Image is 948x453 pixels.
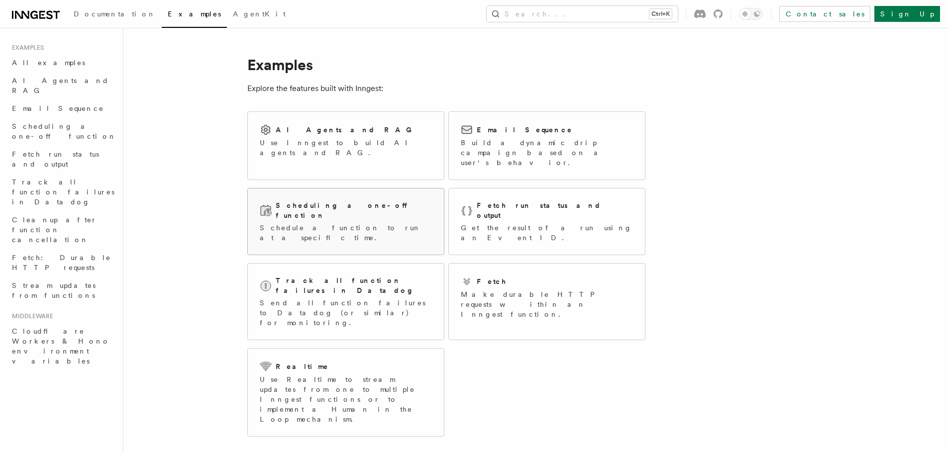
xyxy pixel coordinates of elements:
[68,3,162,27] a: Documentation
[487,6,678,22] button: Search...Ctrl+K
[8,145,117,173] a: Fetch run status and output
[8,44,44,52] span: Examples
[477,276,507,286] h2: Fetch
[12,150,99,168] span: Fetch run status and output
[12,59,85,67] span: All examples
[448,263,645,340] a: FetchMake durable HTTP requests within an Inngest function.
[247,348,444,437] a: RealtimeUse Realtime to stream updates from one to multiple Inngest functions or to implement a H...
[12,216,97,244] span: Cleanup after function cancellation
[276,125,417,135] h2: AI Agents and RAG
[477,125,573,135] h2: Email Sequence
[8,211,117,249] a: Cleanup after function cancellation
[448,188,645,255] a: Fetch run status and outputGet the result of a run using an Event ID.
[260,374,432,424] p: Use Realtime to stream updates from one to multiple Inngest functions or to implement a Human in ...
[461,138,633,168] p: Build a dynamic drip campaign based on a user's behavior.
[276,275,432,295] h2: Track all function failures in Datadog
[649,9,672,19] kbd: Ctrl+K
[12,104,104,112] span: Email Sequence
[8,72,117,99] a: AI Agents and RAG
[247,263,444,340] a: Track all function failures in DatadogSend all function failures to Datadog (or similar) for moni...
[247,56,645,74] h1: Examples
[12,77,109,94] span: AI Agents and RAG
[276,362,329,371] h2: Realtime
[260,223,432,243] p: Schedule a function to run at a specific time.
[227,3,292,27] a: AgentKit
[8,312,53,320] span: Middleware
[12,178,114,206] span: Track all function failures in Datadog
[12,281,96,299] span: Stream updates from functions
[260,138,432,158] p: Use Inngest to build AI agents and RAG.
[247,82,645,95] p: Explore the features built with Inngest:
[74,10,156,18] span: Documentation
[8,117,117,145] a: Scheduling a one-off function
[168,10,221,18] span: Examples
[247,188,444,255] a: Scheduling a one-off functionSchedule a function to run at a specific time.
[276,200,432,220] h2: Scheduling a one-off function
[461,289,633,319] p: Make durable HTTP requests within an Inngest function.
[8,99,117,117] a: Email Sequence
[461,223,633,243] p: Get the result of a run using an Event ID.
[8,276,117,304] a: Stream updates from functions
[233,10,286,18] span: AgentKit
[260,298,432,328] p: Send all function failures to Datadog (or similar) for monitoring.
[8,173,117,211] a: Track all function failures in Datadog
[779,6,870,22] a: Contact sales
[162,3,227,28] a: Examples
[8,249,117,276] a: Fetch: Durable HTTP requests
[12,122,116,140] span: Scheduling a one-off function
[739,8,763,20] button: Toggle dark mode
[8,54,117,72] a: All examples
[12,327,110,365] span: Cloudflare Workers & Hono environment variables
[874,6,940,22] a: Sign Up
[448,111,645,180] a: Email SequenceBuild a dynamic drip campaign based on a user's behavior.
[8,322,117,370] a: Cloudflare Workers & Hono environment variables
[247,111,444,180] a: AI Agents and RAGUse Inngest to build AI agents and RAG.
[477,200,633,220] h2: Fetch run status and output
[12,254,111,272] span: Fetch: Durable HTTP requests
